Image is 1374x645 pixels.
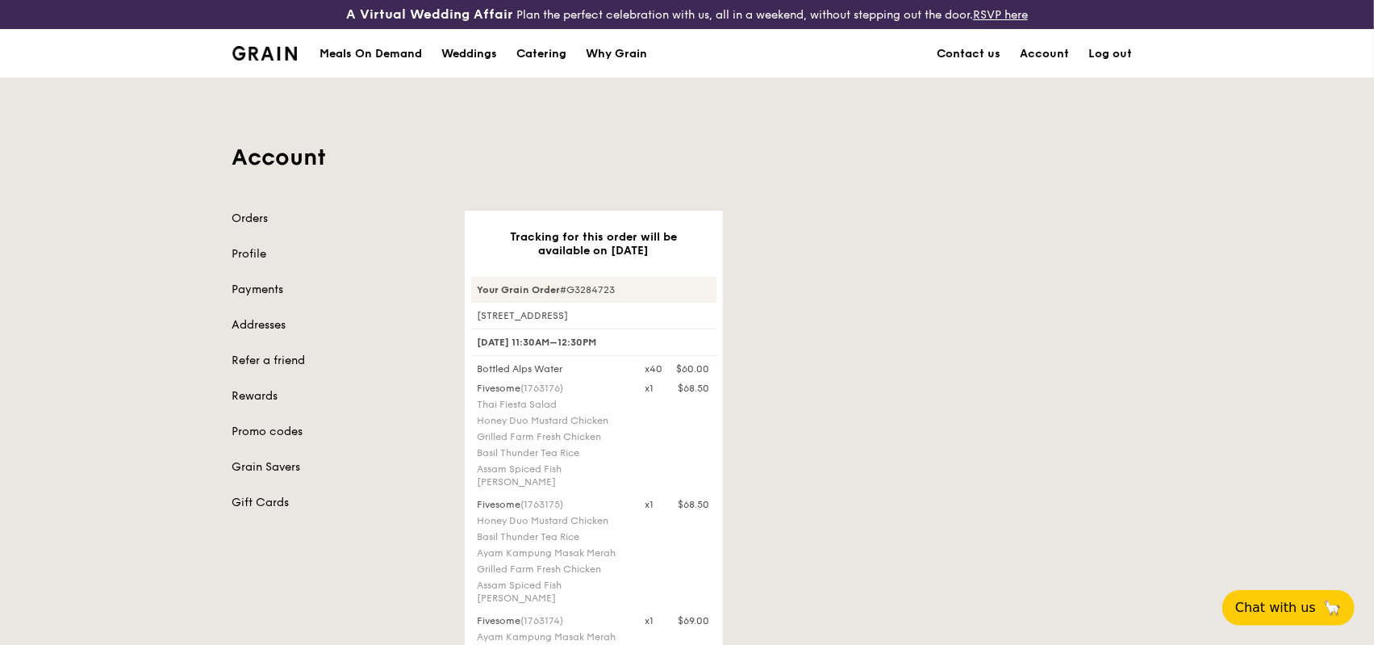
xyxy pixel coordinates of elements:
[471,329,716,356] div: [DATE] 11:30AM–12:30PM
[478,530,626,543] div: Basil Thunder Tea Rice
[468,362,636,375] div: Bottled Alps Water
[232,282,445,298] a: Payments
[928,30,1011,78] a: Contact us
[586,30,647,78] div: Why Grain
[645,614,654,627] div: x1
[232,459,445,475] a: Grain Savers
[229,6,1145,23] div: Plan the perfect celebration with us, all in a weekend, without stepping out the door.
[645,382,654,395] div: x1
[478,563,626,576] div: Grilled Farm Fresh Chicken
[478,579,626,605] div: Assam Spiced Fish [PERSON_NAME]
[1322,598,1342,618] span: 🦙
[478,463,626,488] div: Assam Spiced Fish [PERSON_NAME]
[232,495,445,511] a: Gift Cards
[576,30,657,78] a: Why Grain
[1235,598,1316,618] span: Chat with us
[679,614,710,627] div: $69.00
[478,430,626,443] div: Grilled Farm Fresh Chicken
[478,614,626,627] div: Fivesome
[232,246,445,262] a: Profile
[478,547,626,559] div: Ayam Kampung Masak Merah
[1011,30,1080,78] a: Account
[1222,590,1355,626] button: Chat with us🦙
[521,615,564,626] span: (1763174)
[232,28,298,77] a: GrainGrain
[232,317,445,333] a: Addresses
[679,382,710,395] div: $68.50
[432,30,507,78] a: Weddings
[441,30,497,78] div: Weddings
[521,499,564,510] span: (1763175)
[679,498,710,511] div: $68.50
[471,277,716,303] div: #G3284723
[232,353,445,369] a: Refer a friend
[645,498,654,511] div: x1
[232,143,1142,172] h1: Account
[645,362,663,375] div: x40
[232,46,298,61] img: Grain
[478,498,626,511] div: Fivesome
[232,211,445,227] a: Orders
[478,382,626,395] div: Fivesome
[346,6,513,23] h3: A Virtual Wedding Affair
[478,514,626,527] div: Honey Duo Mustard Chicken
[478,446,626,459] div: Basil Thunder Tea Rice
[478,414,626,427] div: Honey Duo Mustard Chicken
[491,230,697,258] h3: Tracking for this order will be available on [DATE]
[507,30,576,78] a: Catering
[973,8,1028,22] a: RSVP here
[478,630,626,643] div: Ayam Kampung Masak Merah
[1080,30,1142,78] a: Log out
[232,424,445,440] a: Promo codes
[319,30,422,78] div: Meals On Demand
[471,309,716,322] div: [STREET_ADDRESS]
[521,383,564,394] span: (1763176)
[478,398,626,411] div: Thai Fiesta Salad
[478,284,561,295] strong: Your Grain Order
[232,388,445,404] a: Rewards
[677,362,710,375] div: $60.00
[516,30,566,78] div: Catering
